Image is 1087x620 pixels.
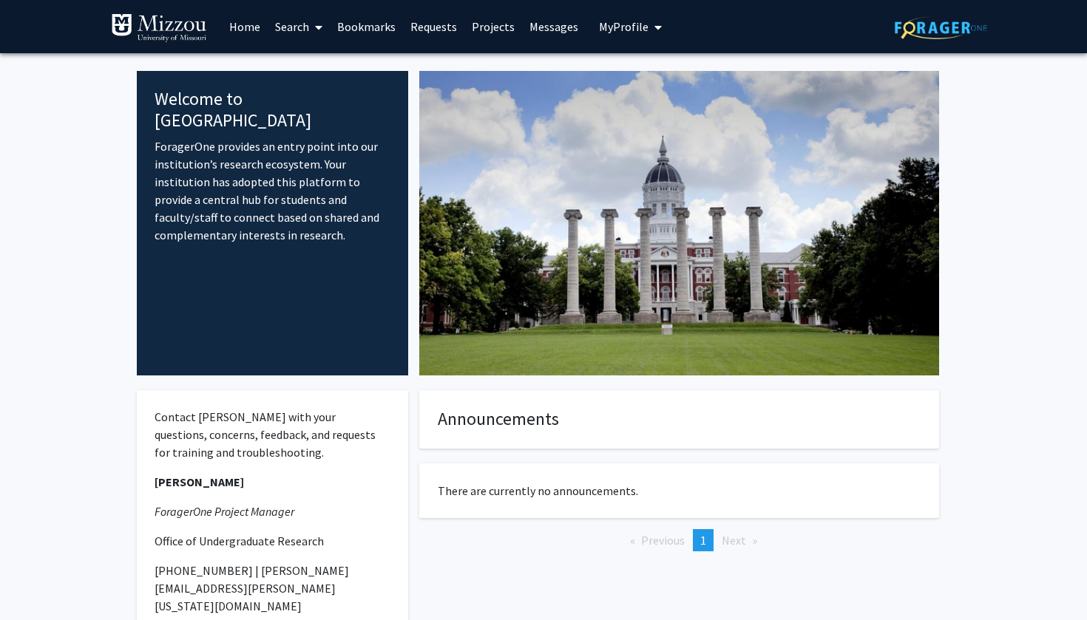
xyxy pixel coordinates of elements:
span: Next [722,533,746,548]
a: Messages [522,1,586,52]
img: ForagerOne Logo [895,16,987,39]
span: 1 [700,533,706,548]
a: Search [268,1,330,52]
h4: Announcements [438,409,921,430]
a: Requests [403,1,464,52]
p: Contact [PERSON_NAME] with your questions, concerns, feedback, and requests for training and trou... [155,408,390,461]
a: Home [222,1,268,52]
p: [PHONE_NUMBER] | [PERSON_NAME][EMAIL_ADDRESS][PERSON_NAME][US_STATE][DOMAIN_NAME] [155,562,390,615]
img: University of Missouri Logo [111,13,207,43]
iframe: Chat [11,553,63,609]
strong: [PERSON_NAME] [155,474,244,489]
span: My Profile [599,19,649,34]
img: Cover Image [419,71,939,375]
p: ForagerOne provides an entry point into our institution’s research ecosystem. Your institution ha... [155,137,390,244]
h4: Welcome to [GEOGRAPHIC_DATA] [155,89,390,132]
span: Previous [641,533,685,548]
ul: Pagination [419,529,939,551]
a: Projects [464,1,522,52]
p: There are currently no announcements. [438,482,921,500]
p: Office of Undergraduate Research [155,532,390,550]
a: Bookmarks [330,1,403,52]
em: ForagerOne Project Manager [155,504,294,519]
